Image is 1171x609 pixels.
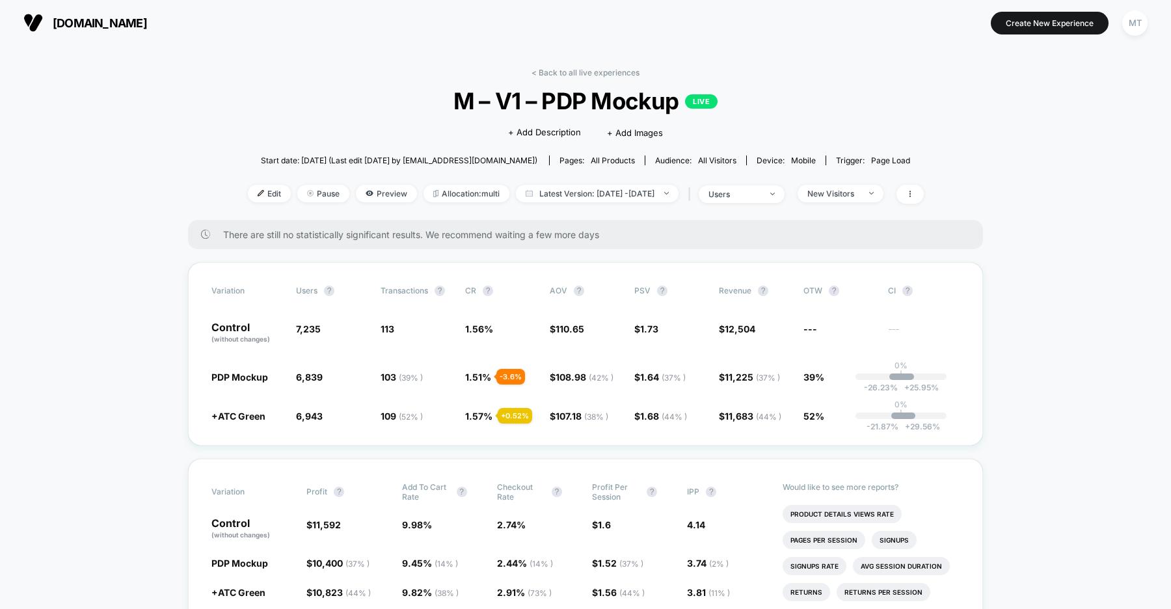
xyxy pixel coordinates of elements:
[746,156,826,165] span: Device:
[312,587,371,598] span: 10,823
[634,372,686,383] span: $
[685,94,718,109] p: LIVE
[619,588,645,598] span: ( 44 % )
[584,412,608,422] span: ( 38 % )
[634,286,651,295] span: PSV
[783,583,830,601] li: Returns
[803,372,824,383] span: 39%
[508,126,581,139] span: + Add Description
[592,558,643,569] span: $
[402,587,459,598] span: 9.82 %
[281,87,889,115] span: M – V1 – PDP Mockup
[687,519,705,530] span: 4.14
[312,519,341,530] span: 11,592
[803,411,824,422] span: 52%
[381,372,423,383] span: 103
[211,518,293,540] p: Control
[725,372,780,383] span: 11,225
[758,286,768,296] button: ?
[619,559,643,569] span: ( 37 % )
[23,13,43,33] img: Visually logo
[708,588,730,598] span: ( 11 % )
[898,422,940,431] span: 29.56 %
[496,369,525,385] div: - 3.6 %
[53,16,147,30] span: [DOMAIN_NAME]
[223,229,957,240] span: There are still no statistically significant results. We recommend waiting a few more days
[248,185,291,202] span: Edit
[991,12,1109,34] button: Create New Experience
[591,156,635,165] span: all products
[634,411,687,422] span: $
[307,190,314,196] img: end
[399,373,423,383] span: ( 39 % )
[687,558,729,569] span: 3.74
[719,323,755,334] span: $
[709,559,729,569] span: ( 2 % )
[381,323,394,334] span: 113
[258,190,264,196] img: edit
[807,189,859,198] div: New Visitors
[1118,10,1151,36] button: MT
[592,587,645,598] span: $
[900,409,902,419] p: |
[895,360,908,370] p: 0%
[211,372,268,383] span: PDP Mockup
[497,558,553,569] span: 2.44 %
[497,482,545,502] span: Checkout Rate
[345,588,371,598] span: ( 44 % )
[1122,10,1148,36] div: MT
[356,185,417,202] span: Preview
[211,558,268,569] span: PDP Mockup
[803,286,875,296] span: OTW
[598,587,645,598] span: 1.56
[725,411,781,422] span: 11,683
[211,322,283,344] p: Control
[904,383,909,392] span: +
[719,286,751,295] span: Revenue
[528,588,552,598] span: ( 73 % )
[783,505,902,523] li: Product Details Views Rate
[465,372,491,383] span: 1.51 %
[556,372,613,383] span: 108.98
[829,286,839,296] button: ?
[598,558,643,569] span: 1.52
[725,323,755,334] span: 12,504
[895,399,908,409] p: 0%
[306,587,371,598] span: $
[211,286,283,296] span: Variation
[296,372,323,383] span: 6,839
[296,286,317,295] span: users
[550,372,613,383] span: $
[559,156,635,165] div: Pages:
[836,156,910,165] div: Trigger:
[516,185,679,202] span: Latest Version: [DATE] - [DATE]
[297,185,349,202] span: Pause
[261,156,537,165] span: Start date: [DATE] (Last edit [DATE] by [EMAIL_ADDRESS][DOMAIN_NAME])
[435,588,459,598] span: ( 38 % )
[550,323,584,334] span: $
[791,156,816,165] span: mobile
[905,422,910,431] span: +
[402,519,432,530] span: 9.98 %
[867,422,898,431] span: -21.87 %
[296,411,323,422] span: 6,943
[853,557,950,575] li: Avg Session Duration
[783,531,865,549] li: Pages Per Session
[698,156,736,165] span: All Visitors
[888,325,960,344] span: ---
[662,412,687,422] span: ( 44 % )
[483,286,493,296] button: ?
[708,189,760,199] div: users
[399,412,423,422] span: ( 52 % )
[402,482,450,502] span: Add To Cart Rate
[706,487,716,497] button: ?
[402,558,458,569] span: 9.45 %
[770,193,775,195] img: end
[324,286,334,296] button: ?
[211,335,270,343] span: (without changes)
[640,411,687,422] span: 1.68
[898,383,939,392] span: 25.95 %
[497,587,552,598] span: 2.91 %
[20,12,151,33] button: [DOMAIN_NAME]
[592,482,640,502] span: Profit Per Session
